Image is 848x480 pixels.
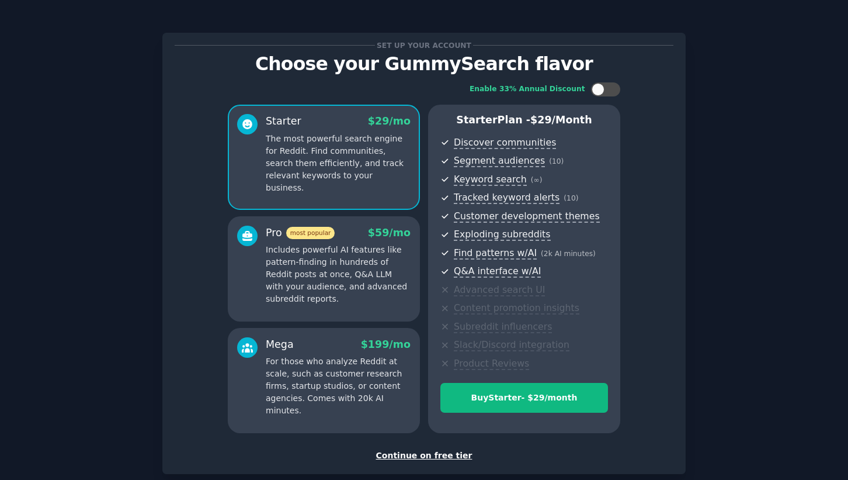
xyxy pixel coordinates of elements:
span: Customer development themes [454,210,600,223]
span: ( 2k AI minutes ) [541,250,596,258]
div: Mega [266,337,294,352]
p: Includes powerful AI features like pattern-finding in hundreds of Reddit posts at once, Q&A LLM w... [266,244,411,305]
span: Find patterns w/AI [454,247,537,260]
span: Keyword search [454,174,527,186]
p: For those who analyze Reddit at scale, such as customer research firms, startup studios, or conte... [266,355,411,417]
span: $ 29 /month [530,114,592,126]
span: Slack/Discord integration [454,339,569,351]
span: Exploding subreddits [454,229,550,241]
span: Advanced search UI [454,284,545,296]
span: Segment audiences [454,155,545,167]
span: Product Reviews [454,358,529,370]
span: ( 10 ) [564,194,578,202]
span: Tracked keyword alerts [454,192,559,204]
span: ( ∞ ) [531,176,543,184]
p: Choose your GummySearch flavor [175,54,673,74]
span: $ 199 /mo [361,339,411,350]
span: $ 59 /mo [368,227,411,239]
span: most popular [286,227,335,239]
div: Continue on free tier [175,450,673,462]
button: BuyStarter- $29/month [440,383,608,413]
p: The most powerful search engine for Reddit. Find communities, search them efficiently, and track ... [266,133,411,194]
div: Buy Starter - $ 29 /month [441,392,607,404]
span: ( 10 ) [549,157,564,165]
div: Enable 33% Annual Discount [470,84,585,95]
span: Q&A interface w/AI [454,265,541,278]
span: Content promotion insights [454,302,579,315]
span: $ 29 /mo [368,115,411,127]
p: Starter Plan - [440,113,608,127]
div: Pro [266,226,335,240]
span: Subreddit influencers [454,321,552,333]
div: Starter [266,114,301,129]
span: Set up your account [375,39,474,51]
span: Discover communities [454,137,556,149]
